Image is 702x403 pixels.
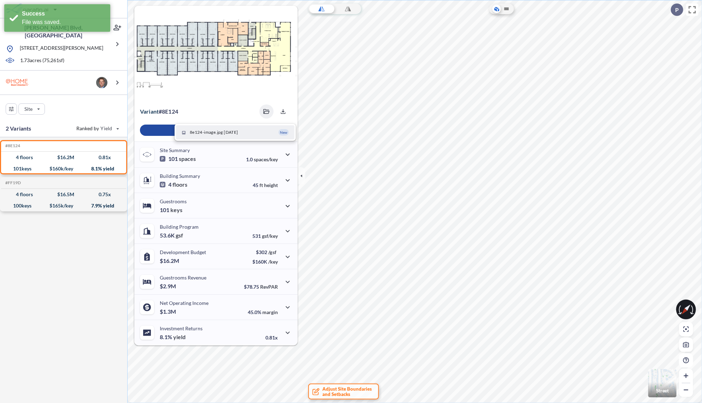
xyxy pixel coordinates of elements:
[176,232,183,239] span: gsf
[308,384,379,399] button: Adjust Site Boundariesand Setbacks
[160,308,177,315] p: $1.3M
[160,181,187,188] p: 4
[254,156,278,162] span: spaces/key
[265,335,278,341] p: 0.81x
[179,155,196,162] span: spaces
[260,284,278,290] span: RevPAR
[134,6,298,102] img: Floorplans preview
[160,147,190,153] p: Site Summary
[322,386,372,397] span: Adjust Site Boundaries and Setbacks
[140,125,292,136] button: Edit Assumptions
[170,206,182,213] span: keys
[502,5,511,13] button: Site Plan
[24,106,33,113] p: Site
[160,257,180,264] p: $16.2M
[160,333,186,341] p: 8.1%
[262,309,278,315] span: margin
[492,5,501,13] button: Aerial View
[160,155,196,162] p: 101
[252,233,278,239] p: 531
[22,10,105,18] div: Success
[173,333,186,341] span: yield
[160,275,206,281] p: Guestrooms Revenue
[259,182,263,188] span: ft
[248,309,278,315] p: 45.0%
[4,180,21,185] h5: Click to copy the code
[244,284,278,290] p: $78.75
[190,129,238,136] span: 8e124-image.jpg [DATE]
[160,224,199,230] p: Building Program
[101,125,112,132] span: Yield
[648,369,677,397] button: Switcher ImageStreet
[6,76,29,89] img: BrandImage
[160,249,206,255] p: Development Budget
[262,233,278,239] span: gsf/key
[160,300,209,306] p: Net Operating Income
[160,325,203,331] p: Investment Returns
[6,124,31,133] p: 2 Variants
[96,77,107,88] img: user logo
[160,173,200,179] p: Building Summary
[20,44,103,53] p: [STREET_ADDRESS][PERSON_NAME]
[279,129,289,136] p: New
[22,18,105,26] div: File was saved.
[18,103,45,115] button: Site
[246,156,278,162] p: 1.0
[253,182,278,188] p: 45
[675,7,679,13] p: P
[140,108,178,115] p: # 8e124
[656,388,669,393] p: Street
[160,198,187,204] p: Guestrooms
[20,57,64,65] p: 1.73 acres ( 75,261 sf)
[160,283,177,290] p: $2.9M
[71,123,124,134] button: Ranked by Yield
[176,125,294,139] button: 8e124-image.jpg [DATE] New
[264,182,278,188] span: height
[172,181,187,188] span: floors
[268,249,276,255] span: /gsf
[160,206,182,213] p: 101
[140,108,159,115] span: Variant
[160,232,183,239] p: 53.6K
[268,259,278,265] span: /key
[4,143,20,148] h5: Click to copy the code
[648,369,677,397] img: Switcher Image
[252,249,278,255] p: $302
[252,259,278,265] p: $160K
